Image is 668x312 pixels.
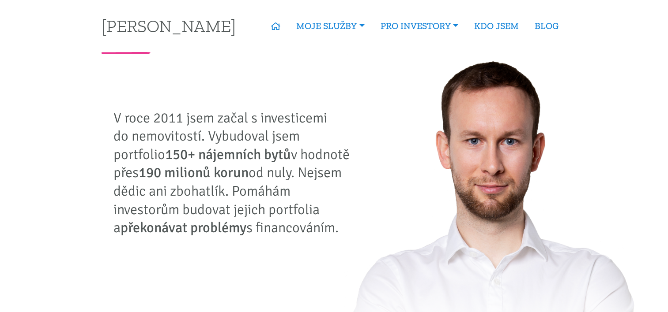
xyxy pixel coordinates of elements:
[121,219,246,236] strong: překonávat problémy
[113,109,356,237] p: V roce 2011 jsem začal s investicemi do nemovitostí. Vybudoval jsem portfolio v hodnotě přes od n...
[527,16,566,36] a: BLOG
[139,164,249,181] strong: 190 milionů korun
[373,16,466,36] a: PRO INVESTORY
[288,16,372,36] a: MOJE SLUŽBY
[165,146,291,163] strong: 150+ nájemních bytů
[102,17,236,34] a: [PERSON_NAME]
[466,16,527,36] a: KDO JSEM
